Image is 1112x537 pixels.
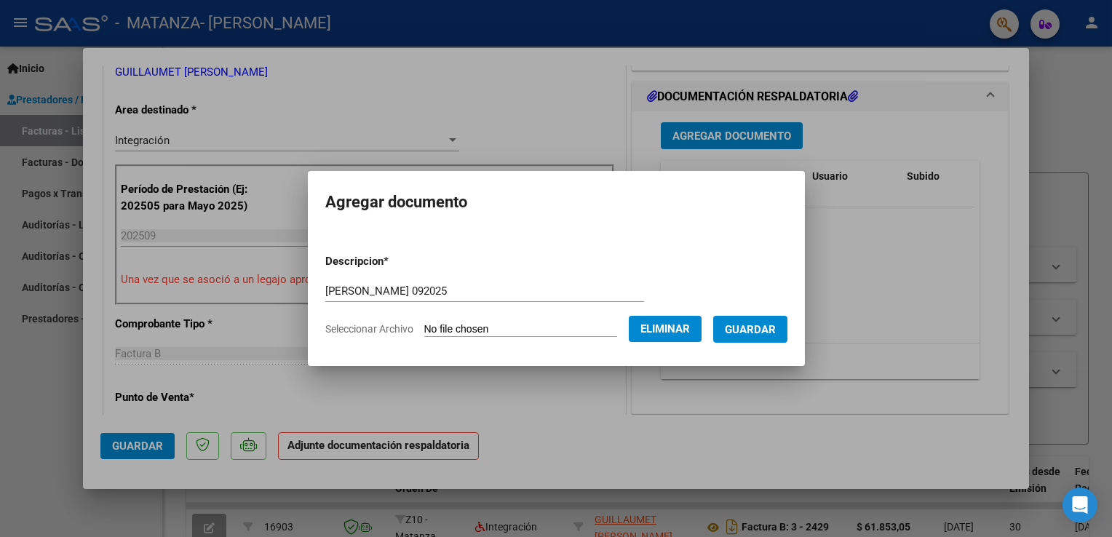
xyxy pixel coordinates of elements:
[325,323,413,335] span: Seleccionar Archivo
[725,323,776,336] span: Guardar
[713,316,787,343] button: Guardar
[325,253,464,270] p: Descripcion
[629,316,702,342] button: Eliminar
[325,188,787,216] h2: Agregar documento
[640,322,690,335] span: Eliminar
[1063,488,1097,522] div: Open Intercom Messenger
